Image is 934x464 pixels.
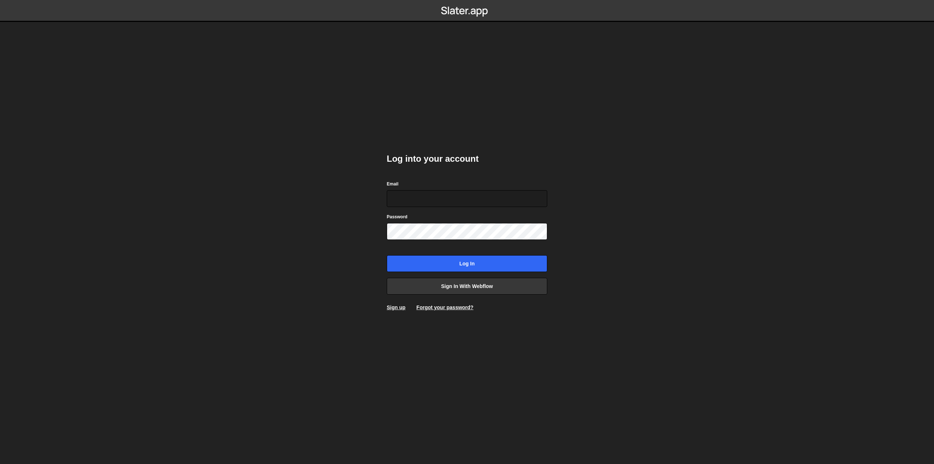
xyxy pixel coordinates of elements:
[387,278,547,295] a: Sign in with Webflow
[416,304,473,310] a: Forgot your password?
[387,213,408,221] label: Password
[387,304,405,310] a: Sign up
[387,153,547,165] h2: Log into your account
[387,180,398,188] label: Email
[387,255,547,272] input: Log in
